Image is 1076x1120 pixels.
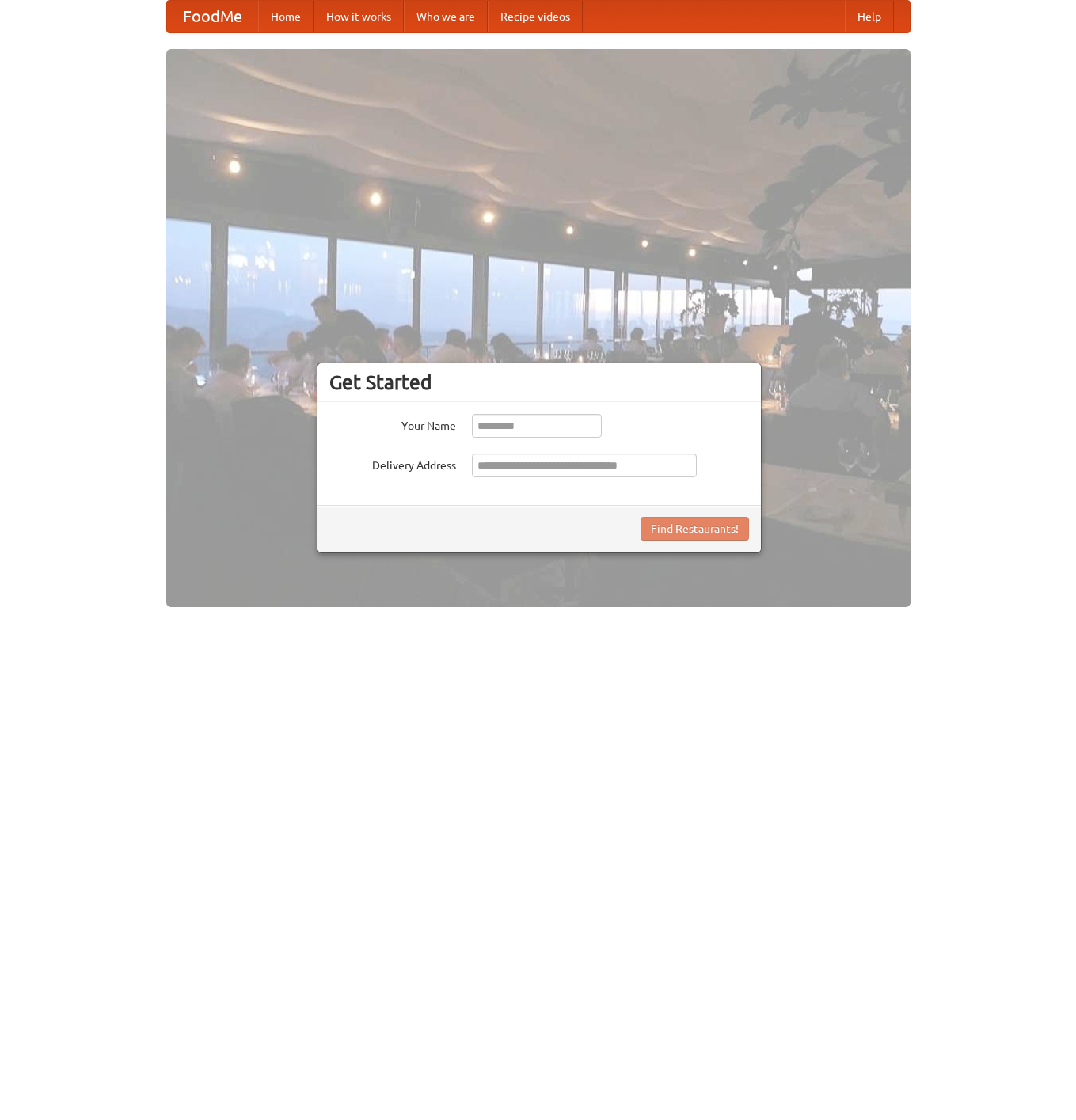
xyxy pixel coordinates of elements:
[167,1,258,32] a: FoodMe
[488,1,583,32] a: Recipe videos
[329,370,749,394] h3: Get Started
[258,1,314,32] a: Home
[314,1,404,32] a: How it works
[404,1,488,32] a: Who we are
[845,1,894,32] a: Help
[329,454,456,473] label: Delivery Address
[641,517,749,541] button: Find Restaurants!
[329,414,456,434] label: Your Name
